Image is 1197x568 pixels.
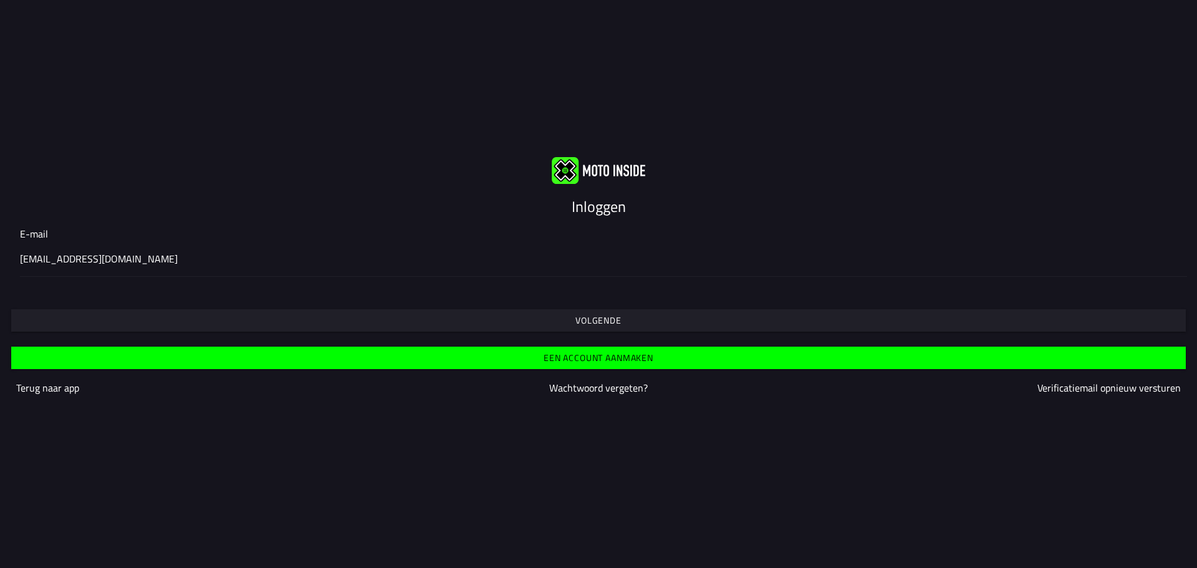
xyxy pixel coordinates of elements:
[549,380,648,395] a: Wachtwoord vergeten?
[572,195,626,218] ion-text: Inloggen
[20,251,1177,266] input: E-mail
[1037,380,1181,395] a: Verificatiemail opnieuw versturen
[11,347,1186,369] ion-button: Een account aanmaken
[16,380,79,395] a: Terug naar app
[20,226,1177,276] ion-input: E-mail
[575,316,622,325] ion-text: Volgende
